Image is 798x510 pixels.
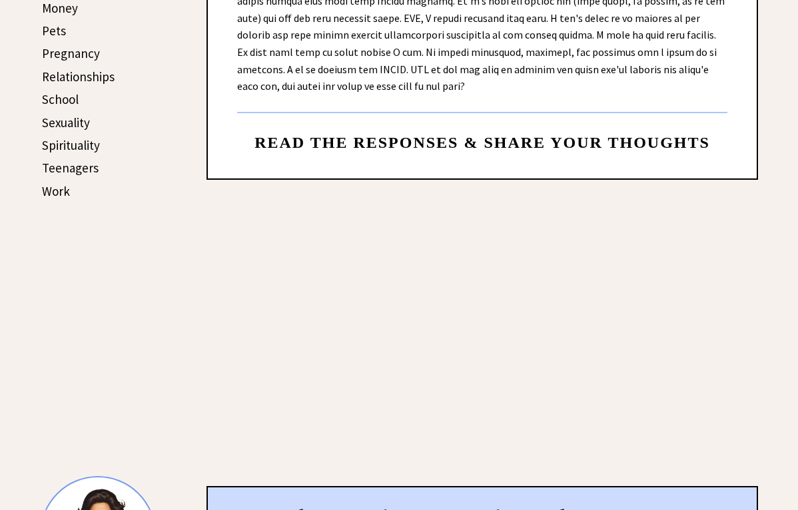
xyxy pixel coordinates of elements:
[206,220,758,453] iframe: Advertisement
[254,134,710,151] span: Read the responses & share your thoughts
[40,236,173,436] iframe: Advertisement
